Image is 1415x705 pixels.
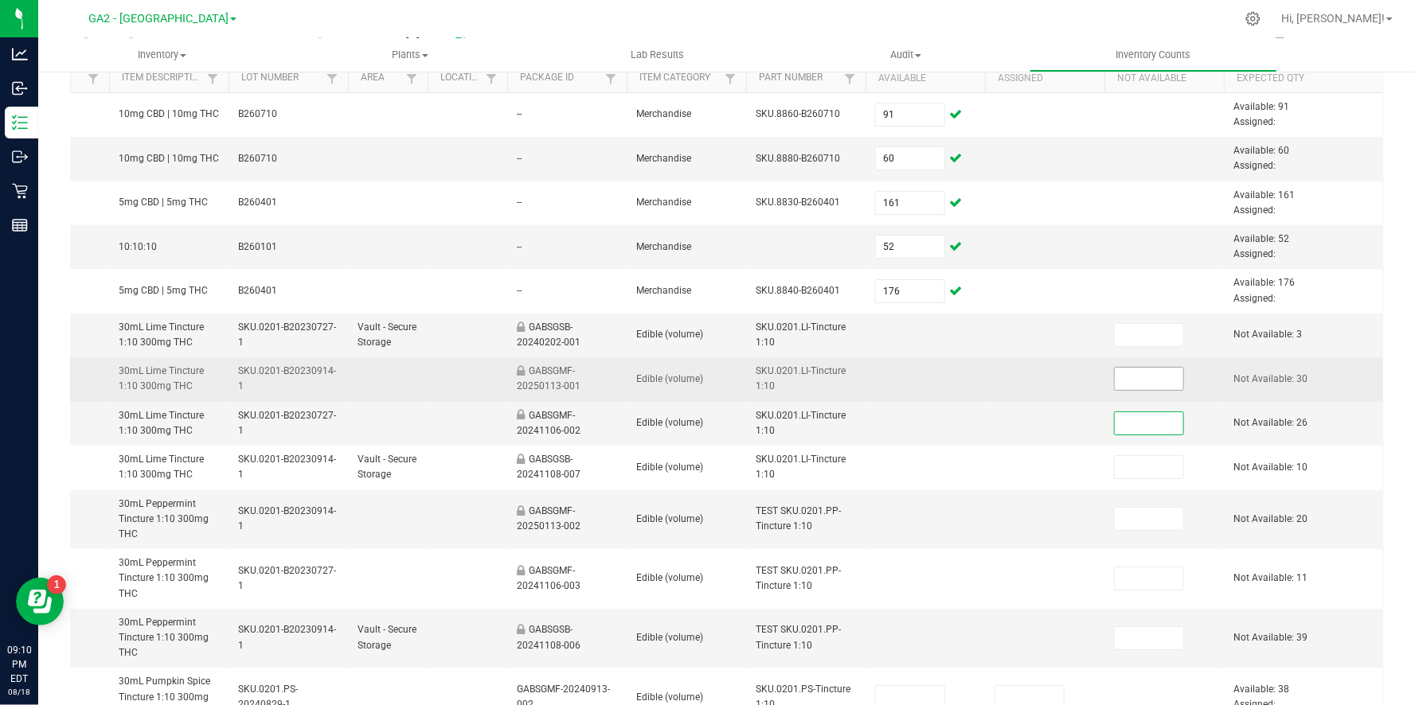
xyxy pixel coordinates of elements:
[238,321,336,348] span: SKU.0201-B20230727-1
[119,498,209,539] span: 30mL Peppermint Tincture 1:10 300mg THC
[12,149,28,165] inline-svg: Outbound
[119,285,208,296] span: 5mg CBD | 5mg THC
[1233,462,1308,473] span: Not Available: 10
[238,410,336,436] span: SKU.0201-B20230727-1
[517,565,580,591] span: GABSGMF-20241106-003
[517,285,522,296] span: --
[286,38,534,72] a: Plants
[756,505,841,532] span: TEST SKU.0201.PP-Tincture 1:10
[1281,12,1385,25] span: Hi, [PERSON_NAME]!
[84,68,103,88] a: Filter
[610,48,706,62] span: Lab Results
[783,48,1029,62] span: Audit
[38,38,286,72] a: Inventory
[38,48,286,62] span: Inventory
[7,643,31,686] p: 09:10 PM EDT
[639,72,720,84] a: Item CategorySortable
[636,329,703,340] span: Edible (volume)
[238,454,336,480] span: SKU.0201-B20230914-1
[636,153,691,164] span: Merchandise
[756,285,840,296] span: SKU.8840-B260401
[119,197,208,208] span: 5mg CBD | 5mg THC
[517,624,580,650] span: GABSGSB-20241108-006
[1233,572,1308,583] span: Not Available: 11
[636,462,703,473] span: Edible (volume)
[756,410,846,436] span: SKU.0201.LI-Tincture 1:10
[866,64,985,93] th: Available
[16,578,64,625] iframe: Resource center
[119,153,219,164] span: 10mg CBD | 10mg THC
[88,12,229,25] span: GA2 - [GEOGRAPHIC_DATA]
[1233,189,1295,216] span: Available: 161 Assigned:
[119,617,209,658] span: 30mL Peppermint Tincture 1:10 300mg THC
[482,68,501,88] a: Filter
[238,505,336,532] span: SKU.0201-B20230914-1
[756,153,840,164] span: SKU.8880-B260710
[358,454,416,480] span: Vault - Secure Storage
[238,241,277,252] span: B260101
[12,80,28,96] inline-svg: Inbound
[238,565,336,591] span: SKU.0201-B20230727-1
[520,72,600,84] a: Package IdSortable
[756,454,846,480] span: SKU.0201.LI-Tincture 1:10
[238,624,336,650] span: SKU.0201-B20230914-1
[517,410,580,436] span: GABSGMF-20241106-002
[241,72,322,84] a: Lot NumberSortable
[238,365,336,391] span: SKU.0201-B20230914-1
[1233,145,1289,171] span: Available: 60 Assigned:
[1030,38,1277,72] a: Inventory Counts
[756,321,846,348] span: SKU.0201.LI-Tincture 1:10
[517,153,522,164] span: --
[636,513,703,524] span: Edible (volume)
[636,197,691,208] span: Merchandise
[759,72,839,84] a: Part NumberSortable
[119,108,219,119] span: 10mg CBD | 10mg THC
[119,241,157,252] span: 10:10:10
[440,72,481,84] a: LocationSortable
[12,217,28,233] inline-svg: Reports
[238,108,277,119] span: B260710
[756,365,846,391] span: SKU.0201.LI-Tincture 1:10
[1233,373,1308,384] span: Not Available: 30
[238,197,277,208] span: B260401
[517,241,522,252] span: --
[238,153,277,164] span: B260710
[402,68,421,88] a: Filter
[1094,48,1212,62] span: Inventory Counts
[358,624,416,650] span: Vault - Secure Storage
[203,68,222,88] a: Filter
[985,64,1104,93] th: Assigned
[636,241,691,252] span: Merchandise
[1233,417,1308,428] span: Not Available: 26
[840,68,859,88] a: Filter
[756,197,840,208] span: SKU.8830-B260401
[782,38,1030,72] a: Audit
[517,505,580,532] span: GABSGMF-20250113-002
[636,108,691,119] span: Merchandise
[1104,64,1224,93] th: Not Available
[517,321,580,348] span: GABSGSB-20240202-001
[12,115,28,130] inline-svg: Inventory
[601,68,620,88] a: Filter
[517,365,580,391] span: GABSGMF-20250113-001
[119,321,204,348] span: 30mL Lime Tincture 1:10 300mg THC
[756,108,840,119] span: SKU.8860-B260710
[1224,64,1383,93] th: Expected Qty
[1233,101,1289,127] span: Available: 91 Assigned:
[636,285,691,296] span: Merchandise
[119,557,209,598] span: 30mL Peppermint Tincture 1:10 300mg THC
[119,365,204,391] span: 30mL Lime Tincture 1:10 300mg THC
[636,691,703,703] span: Edible (volume)
[756,565,841,591] span: TEST SKU.0201.PP-Tincture 1:10
[12,46,28,62] inline-svg: Analytics
[7,686,31,698] p: 08/18
[287,48,533,62] span: Plants
[636,417,703,428] span: Edible (volume)
[721,68,740,88] a: Filter
[517,197,522,208] span: --
[119,454,204,480] span: 30mL Lime Tincture 1:10 300mg THC
[636,632,703,643] span: Edible (volume)
[12,183,28,199] inline-svg: Retail
[361,72,401,84] a: AreaSortable
[322,68,342,88] a: Filter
